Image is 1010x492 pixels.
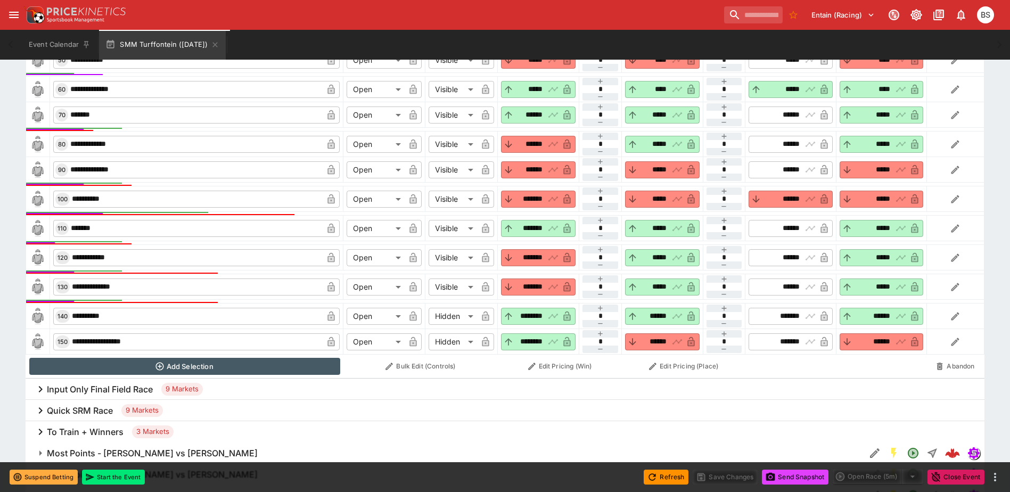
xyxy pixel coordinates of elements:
div: Visible [429,249,477,266]
button: Bulk Edit (Controls) [347,358,495,375]
span: 80 [56,141,68,148]
span: 70 [56,111,68,119]
div: Visible [429,136,477,153]
button: Straight [923,444,942,463]
img: simulator [968,447,980,459]
input: search [724,6,783,23]
div: Open [347,106,405,124]
img: blank-silk.png [29,308,46,325]
div: split button [833,469,923,484]
button: Select Tenant [805,6,881,23]
button: Suspend Betting [10,470,78,485]
span: 3 Markets [132,427,174,437]
div: Visible [429,191,477,208]
span: 90 [56,166,68,174]
h6: Quick SRM Race [47,405,113,416]
span: 140 [55,313,70,320]
a: 8a92746d-e4f9-4293-b2af-c0eb476e783c [942,442,963,464]
span: 9 Markets [121,405,163,416]
svg: Open [907,447,919,460]
button: Brendan Scoble [974,3,997,27]
button: Close Event [927,470,984,485]
span: 110 [55,225,69,232]
span: 50 [56,56,68,64]
button: open drawer [4,5,23,24]
div: Visible [429,106,477,124]
span: 130 [55,283,70,291]
button: Connected to PK [884,5,904,24]
h6: Input Only Final Field Race [47,384,153,395]
div: Hidden [429,308,477,325]
button: Most Points - [PERSON_NAME] vs [PERSON_NAME] [26,442,865,464]
div: simulator [967,447,980,460]
button: No Bookmarks [785,6,802,23]
span: 9 Markets [161,384,203,395]
button: Open [904,444,923,463]
img: blank-silk.png [29,191,46,208]
img: blank-silk.png [29,106,46,124]
img: Sportsbook Management [47,18,104,22]
button: Add Selection [29,358,340,375]
h6: Most Points - [PERSON_NAME] vs [PERSON_NAME] [47,448,258,459]
button: SGM Enabled [884,444,904,463]
div: Open [347,333,405,350]
button: Edit Detail [865,444,884,463]
img: blank-silk.png [29,52,46,69]
div: Open [347,52,405,69]
img: blank-silk.png [29,136,46,153]
button: more [989,471,1001,483]
div: Visible [429,52,477,69]
button: SMM Turffontein ([DATE]) [99,30,226,60]
img: blank-silk.png [29,278,46,296]
div: Visible [429,220,477,237]
div: Open [347,161,405,178]
div: Brendan Scoble [977,6,994,23]
div: Open [347,308,405,325]
div: Open [347,191,405,208]
button: Toggle light/dark mode [907,5,926,24]
button: Send Snapshot [762,470,828,485]
span: 150 [55,338,70,346]
div: 8a92746d-e4f9-4293-b2af-c0eb476e783c [945,446,960,461]
div: Open [347,220,405,237]
span: 120 [55,254,70,261]
img: PriceKinetics [47,7,126,15]
img: blank-silk.png [29,161,46,178]
span: 60 [56,86,68,93]
button: Documentation [929,5,948,24]
div: Open [347,81,405,98]
button: Notifications [951,5,971,24]
div: Visible [429,81,477,98]
img: logo-cerberus--red.svg [945,446,960,461]
span: 100 [55,195,70,203]
img: blank-silk.png [29,220,46,237]
img: blank-silk.png [29,333,46,350]
h6: To Train + Winners [47,427,124,438]
div: Hidden [429,333,477,350]
button: Edit Pricing (Win) [501,358,619,375]
button: Refresh [644,470,688,485]
div: Open [347,249,405,266]
img: blank-silk.png [29,81,46,98]
button: Abandon [930,358,981,375]
button: Event Calendar [22,30,97,60]
img: blank-silk.png [29,249,46,266]
img: PriceKinetics Logo [23,4,45,26]
button: Edit Pricing (Place) [625,358,743,375]
div: Visible [429,278,477,296]
button: Start the Event [82,470,145,485]
div: Open [347,136,405,153]
div: Visible [429,161,477,178]
div: Open [347,278,405,296]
